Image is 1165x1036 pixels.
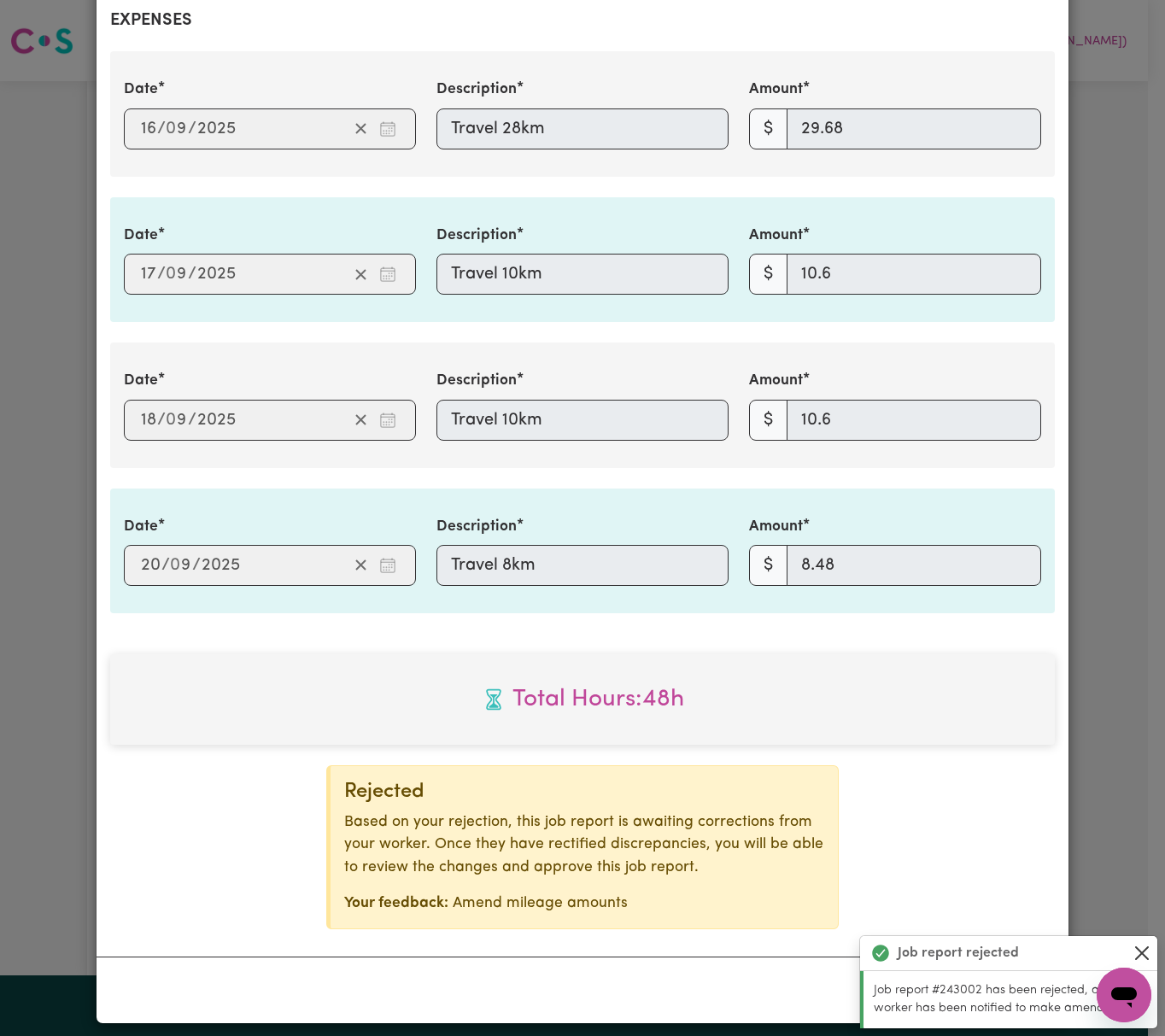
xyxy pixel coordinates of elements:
[348,407,374,433] button: Clear date
[167,407,188,433] input: --
[436,516,517,538] label: Description
[898,943,1019,963] strong: Job report rejected
[436,225,517,247] label: Description
[124,516,158,538] label: Date
[170,557,180,574] span: 0
[436,79,517,101] label: Description
[140,116,157,142] input: --
[196,261,237,287] input: ----
[110,10,1055,31] h2: Expenses
[192,556,201,575] span: /
[124,225,158,247] label: Date
[374,553,401,578] button: Enter the date of expense
[124,370,158,392] label: Date
[166,412,176,429] span: 0
[201,553,241,578] input: ----
[749,516,803,538] label: Amount
[436,400,729,441] input: Travel 10km
[196,116,237,142] input: ----
[140,261,157,287] input: --
[140,407,157,433] input: --
[140,553,161,578] input: --
[749,545,787,586] span: $
[374,261,401,287] button: Enter the date of expense
[436,108,729,149] input: Travel 28km
[749,254,787,295] span: $
[436,370,517,392] label: Description
[167,116,188,142] input: --
[749,79,803,101] label: Amount
[157,120,166,138] span: /
[348,261,374,287] button: Clear date
[874,981,1147,1018] p: Job report #243002 has been rejected, and your worker has been notified to make amends.
[749,108,787,149] span: $
[188,265,196,284] span: /
[196,407,237,433] input: ----
[348,116,374,142] button: Clear date
[161,556,170,575] span: /
[157,411,166,430] span: /
[188,120,196,138] span: /
[166,120,176,138] span: 0
[348,553,374,578] button: Clear date
[749,225,803,247] label: Amount
[124,79,158,101] label: Date
[749,400,787,441] span: $
[1132,943,1152,963] button: Close
[344,781,424,802] span: Rejected
[166,266,176,283] span: 0
[344,811,824,879] p: Based on your rejection, this job report is awaiting corrections from your worker. Once they have...
[436,254,729,295] input: Travel 10km
[1097,968,1151,1022] iframe: Button to launch messaging window
[344,893,824,915] p: Amend mileage amounts
[374,116,401,142] button: Enter the date of expense
[124,682,1041,717] span: Total hours worked: 48 hours
[374,407,401,433] button: Enter the date of expense
[188,411,196,430] span: /
[436,545,729,586] input: Travel 8km
[171,553,192,578] input: --
[344,896,448,910] strong: Your feedback:
[749,370,803,392] label: Amount
[167,261,188,287] input: --
[157,265,166,284] span: /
